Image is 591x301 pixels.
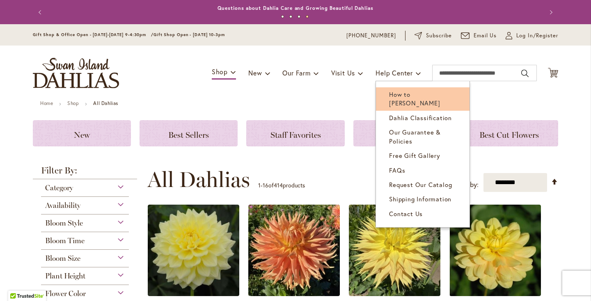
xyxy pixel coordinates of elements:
span: Visit Us [331,68,355,77]
button: 1 of 4 [281,15,284,18]
a: Best Cut Flowers [460,120,558,146]
a: A-Peeling [148,290,239,298]
span: How to [PERSON_NAME] [389,90,440,107]
span: Our Farm [282,68,310,77]
span: Flower Color [45,289,86,298]
span: Subscribe [426,32,452,40]
span: Shop [212,67,228,76]
a: Home [40,100,53,106]
a: Collections [353,120,451,146]
span: Bloom Style [45,219,83,228]
img: AC BEN [248,205,340,296]
span: Free Gift Gallery [389,151,440,160]
a: Shop [67,100,79,106]
a: New [33,120,131,146]
button: Previous [33,4,49,21]
a: AHOY MATEY [449,290,541,298]
span: Bloom Time [45,236,85,245]
span: Availability [45,201,80,210]
img: AHOY MATEY [449,205,541,296]
a: [PHONE_NUMBER] [346,32,396,40]
span: Contact Us [389,210,423,218]
span: 16 [263,181,268,189]
span: Request Our Catalog [389,180,452,189]
a: Log In/Register [506,32,558,40]
iframe: Launch Accessibility Center [6,272,29,295]
img: A-Peeling [148,205,239,296]
strong: All Dahlias [93,100,118,106]
span: New [248,68,262,77]
img: AC Jeri [349,205,440,296]
span: 1 [258,181,261,189]
span: Gift Shop Open - [DATE] 10-3pm [153,32,225,37]
a: store logo [33,58,119,88]
span: Plant Height [45,271,85,280]
span: Log In/Register [516,32,558,40]
span: Our Guarantee & Policies [389,128,441,145]
a: Best Sellers [140,120,238,146]
button: 4 of 4 [306,15,309,18]
span: Bloom Size [45,254,80,263]
a: Questions about Dahlia Care and Growing Beautiful Dahlias [218,5,373,11]
span: Dahlia Classification [389,114,452,122]
button: Next [542,4,558,21]
a: Email Us [461,32,497,40]
a: Subscribe [415,32,452,40]
a: AC Jeri [349,290,440,298]
span: FAQs [389,166,405,174]
span: Email Us [474,32,497,40]
span: Shipping Information [389,195,451,203]
span: Category [45,183,73,192]
button: 2 of 4 [289,15,292,18]
span: Staff Favorites [270,130,321,140]
a: Staff Favorites [246,120,344,146]
span: New [74,130,90,140]
a: AC BEN [248,290,340,298]
span: Help Center [376,68,413,77]
strong: Filter By: [33,166,137,179]
span: Gift Shop & Office Open - [DATE]-[DATE] 9-4:30pm / [33,32,153,37]
button: 3 of 4 [298,15,300,18]
span: Best Sellers [168,130,209,140]
span: 414 [274,181,283,189]
span: All Dahlias [147,167,250,192]
p: - of products [258,179,305,192]
span: Best Cut Flowers [479,130,539,140]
